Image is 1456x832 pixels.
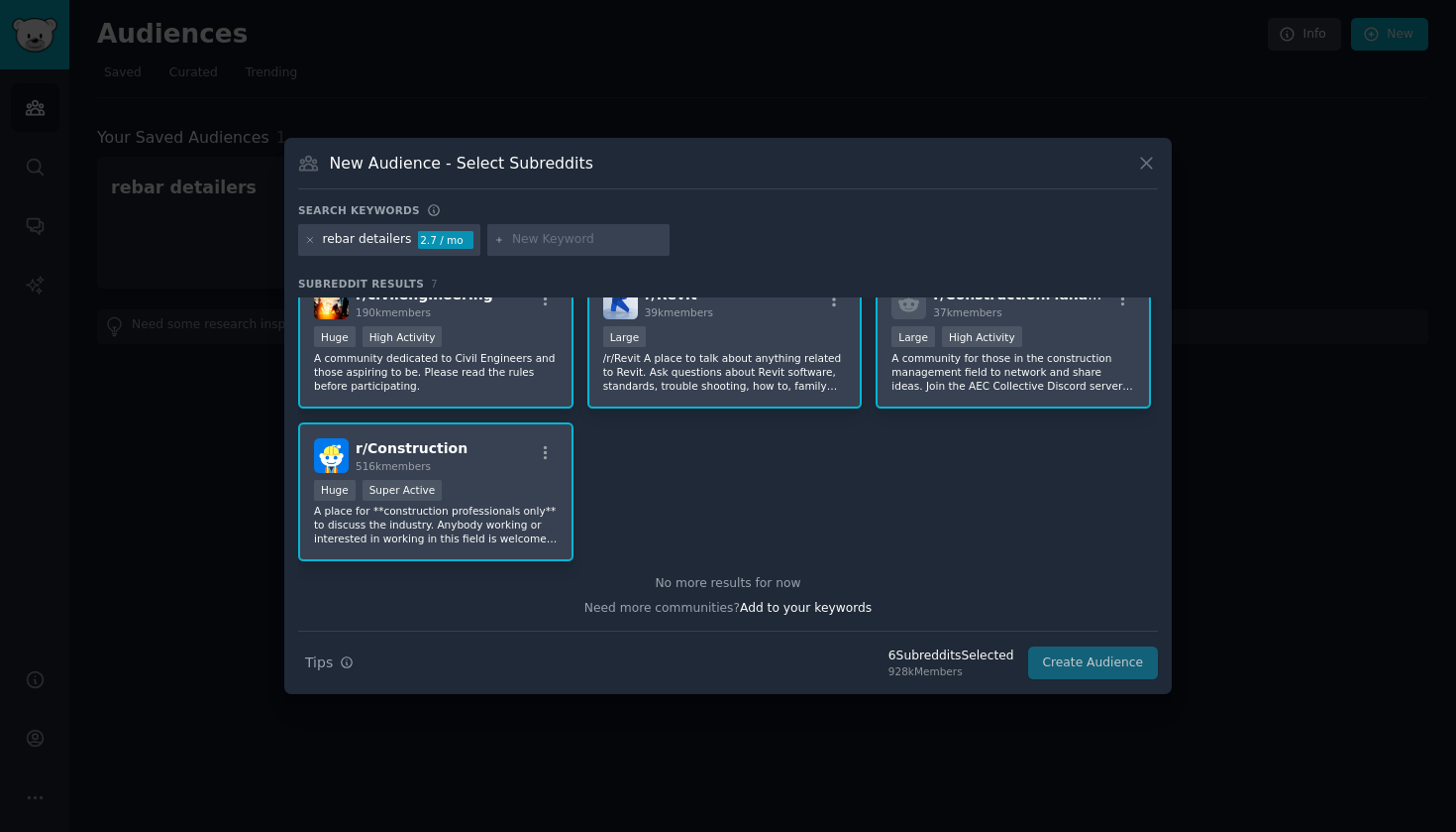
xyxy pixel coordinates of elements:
img: Revit [603,285,638,319]
span: 516k members [356,460,431,472]
h3: New Audience - Select Subreddits [330,153,593,174]
div: Large [891,326,935,347]
div: 2.7 / mo [418,231,473,249]
span: Tips [305,653,333,673]
span: 7 [431,278,438,290]
div: Super Active [363,480,443,501]
span: Subreddit Results [298,277,424,291]
p: /r/Revit A place to talk about anything related to Revit. Ask questions about Revit software, sta... [603,351,847,393]
div: 928k Members [888,664,1014,678]
div: Huge [314,326,356,347]
p: A place for **construction professionals only** to discuss the industry. Anybody working or inter... [314,504,558,545]
span: Add to your keywords [740,601,872,615]
span: r/ Construction [356,440,468,456]
h3: Search keywords [298,203,420,217]
div: Huge [314,480,356,501]
input: New Keyword [512,231,663,249]
span: 37k members [933,306,1001,318]
span: 190k members [356,306,431,318]
p: A community for those in the construction management field to network and share ideas. Join the A... [891,351,1135,393]
p: A community dedicated to Civil Engineers and those aspiring to be. Please read the rules before p... [314,351,558,393]
div: 6 Subreddit s Selected [888,648,1014,665]
button: Tips [298,646,361,680]
div: High Activity [942,326,1022,347]
div: High Activity [363,326,443,347]
img: Construction [314,438,349,473]
div: rebar detailers [323,231,412,249]
span: 39k members [645,306,713,318]
div: No more results for now [298,575,1158,593]
div: Need more communities? [298,593,1158,618]
img: civilengineering [314,285,349,319]
div: Large [603,326,647,347]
